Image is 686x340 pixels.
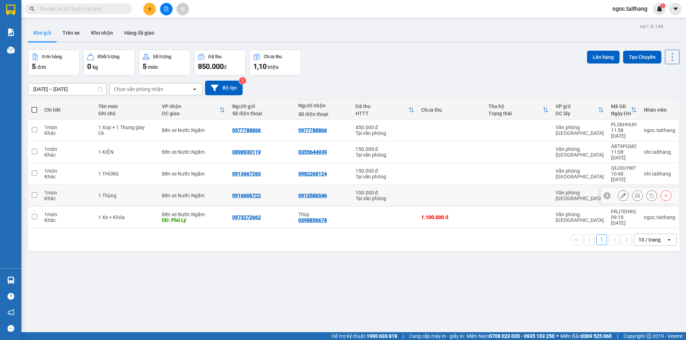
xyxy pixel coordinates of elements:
div: Văn phòng [GEOGRAPHIC_DATA] [556,212,604,223]
input: Tìm tên, số ĐT hoặc mã đơn [39,5,124,13]
span: Cung cấp máy in - giấy in: [409,332,465,340]
div: 1 món [44,146,91,152]
div: QFJ3GYWT [611,165,637,171]
div: Ck [98,130,155,136]
span: notification [8,309,14,316]
div: Bến xe Nước Ngầm [162,127,225,133]
span: kg [93,64,98,70]
div: 10:40 [DATE] [611,171,637,182]
span: Hỗ trợ kỹ thuật: [332,332,397,340]
div: 1 Xe + Khóa [98,214,155,220]
span: 1,10 [253,62,267,71]
div: Đã thu [356,103,409,109]
div: Số lượng [153,54,171,59]
div: 450.000 đ [356,125,414,130]
span: | [403,332,404,340]
div: Khác [44,174,91,179]
svg: open [192,86,198,92]
span: | [617,332,618,340]
div: PLS6HHUH [611,122,637,127]
button: aim [177,3,189,15]
div: ĐC giao [162,111,219,116]
div: Thùy [298,212,348,217]
div: 0977788866 [232,127,261,133]
span: món [148,64,158,70]
div: ĐC lấy [556,111,598,116]
button: Bộ lọc [205,81,243,95]
div: Số điện thoại [298,111,348,117]
span: triệu [268,64,279,70]
button: Số lượng5món [139,50,190,75]
div: Số điện thoại [232,111,291,116]
div: 100.000 đ [356,190,414,196]
span: ngoc.taithang [607,4,653,13]
div: Văn phòng [GEOGRAPHIC_DATA] [556,146,604,158]
div: A8T9PGM2 [611,143,637,149]
button: Trên xe [57,24,85,41]
div: PRJ7EH9Q [611,209,637,214]
button: Đơn hàng5đơn [28,50,80,75]
div: 1 món [44,190,91,196]
div: DĐ: Phủ Lý [162,217,225,223]
span: đơn [37,64,46,70]
div: Tại văn phòng [356,152,414,158]
div: 1 món [44,168,91,174]
div: Đã thu [208,54,222,59]
span: file-add [164,6,169,11]
div: 0916606722 [232,193,261,198]
div: Khác [44,152,91,158]
button: 1 [596,234,607,245]
div: 0355644939 [298,149,327,155]
div: 11:58 [DATE] [611,127,637,139]
button: caret-down [669,3,682,15]
img: logo-vxr [6,5,15,15]
span: search [30,6,35,11]
div: 1 món [44,125,91,130]
div: HTTT [356,111,409,116]
div: AKIIA6K9 [611,187,637,193]
span: đ [224,64,227,70]
strong: 0708 023 035 - 0935 103 250 [489,333,555,339]
div: Ghi chú [98,111,155,116]
div: 0398856678 [298,217,327,223]
div: Khác [44,217,91,223]
div: Tại văn phòng [356,196,414,201]
div: Bến xe Nước Ngầm [162,149,225,155]
span: Miền Nam [467,332,555,340]
div: Bến xe Nước Ngầm [162,171,225,177]
div: 1 món [44,212,91,217]
div: ngoc.taithang [644,127,675,133]
button: Kho gửi [28,24,57,41]
span: copyright [646,334,651,339]
button: file-add [160,3,173,15]
button: Chưa thu1,10 triệu [249,50,301,75]
th: Toggle SortBy [485,101,552,120]
span: message [8,325,14,332]
div: Tên món [98,103,155,109]
th: Toggle SortBy [607,101,640,120]
div: 0913586546 [298,193,327,198]
span: 5 [32,62,36,71]
div: Văn phòng [GEOGRAPHIC_DATA] [556,125,604,136]
th: Toggle SortBy [158,101,229,120]
span: 1 [661,3,664,8]
div: 0982268124 [298,171,327,177]
button: Hàng đã giao [119,24,160,41]
sup: 2 [239,77,246,84]
div: 150.000 đ [356,146,414,152]
span: question-circle [8,293,14,300]
div: Trạng thái [488,111,543,116]
div: 1.100.000 đ [421,214,481,220]
div: nhi.taithang [644,149,675,155]
div: ngoc.taithang [644,214,675,220]
div: 1 THÙNG [98,171,155,177]
div: 10 / trang [638,236,661,243]
div: Tại văn phòng [356,130,414,136]
div: Bến xe Nước Ngầm [162,193,225,198]
strong: 0369 525 060 [581,333,612,339]
div: Đơn hàng [42,54,62,59]
div: Khác [44,196,91,201]
button: Kho nhận [85,24,119,41]
div: 0913667263 [232,171,261,177]
div: Văn phòng [GEOGRAPHIC_DATA] [556,168,604,179]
